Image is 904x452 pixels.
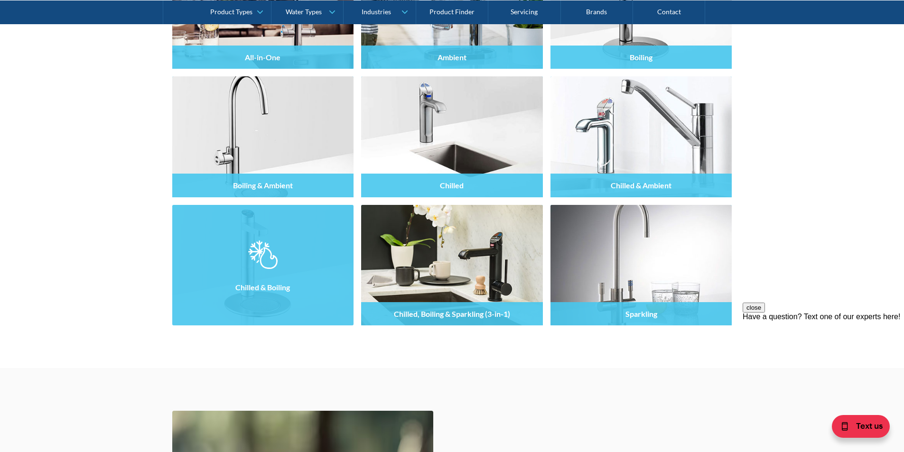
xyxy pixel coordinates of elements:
[361,205,543,325] a: Chilled, Boiling & Sparkling (3-in-1)
[550,76,732,197] img: Filtered Water Taps
[550,76,732,197] a: Chilled & Ambient
[550,205,732,325] img: Filtered Water Taps
[361,205,543,325] img: Filtered Water Taps
[172,76,354,197] img: Filtered Water Taps
[630,53,652,62] h4: Boiling
[440,181,464,190] h4: Chilled
[172,205,354,325] img: Filtered Water Taps
[362,8,391,16] div: Industries
[438,53,466,62] h4: Ambient
[235,283,290,292] h4: Chilled & Boiling
[172,205,354,325] a: Chilled & Boiling
[743,303,904,416] iframe: podium webchat widget prompt
[361,76,543,197] a: Chilled
[625,309,657,318] h4: Sparkling
[550,205,732,325] a: Sparkling
[361,76,543,197] img: Filtered Water Taps
[828,405,904,452] iframe: podium webchat widget bubble
[245,53,280,62] h4: All-in-One
[233,181,293,190] h4: Boiling & Ambient
[172,76,354,197] a: Boiling & Ambient
[611,181,671,190] h4: Chilled & Ambient
[210,8,252,16] div: Product Types
[286,8,322,16] div: Water Types
[394,309,510,318] h4: Chilled, Boiling & Sparkling (3-in-1)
